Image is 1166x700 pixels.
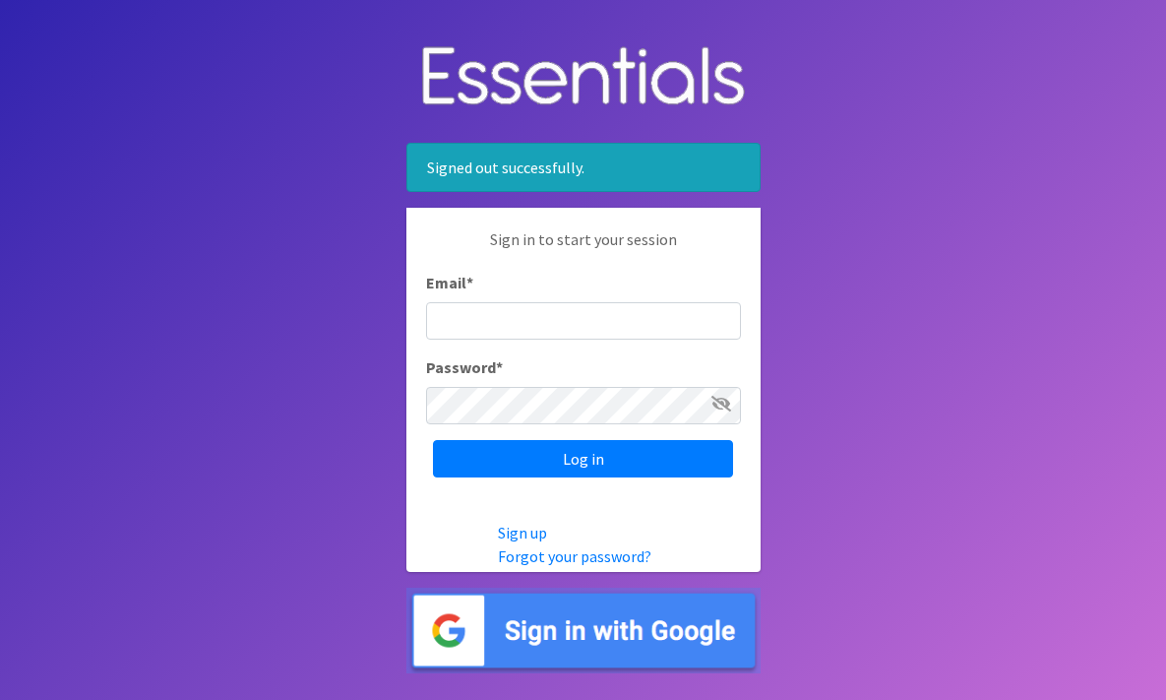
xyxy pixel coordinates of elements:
[406,143,761,192] div: Signed out successfully.
[498,523,547,542] a: Sign up
[406,588,761,673] img: Sign in with Google
[426,355,503,379] label: Password
[498,546,651,566] a: Forgot your password?
[496,357,503,377] abbr: required
[433,440,733,477] input: Log in
[426,271,473,294] label: Email
[466,273,473,292] abbr: required
[406,27,761,128] img: Human Essentials
[426,227,741,271] p: Sign in to start your session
